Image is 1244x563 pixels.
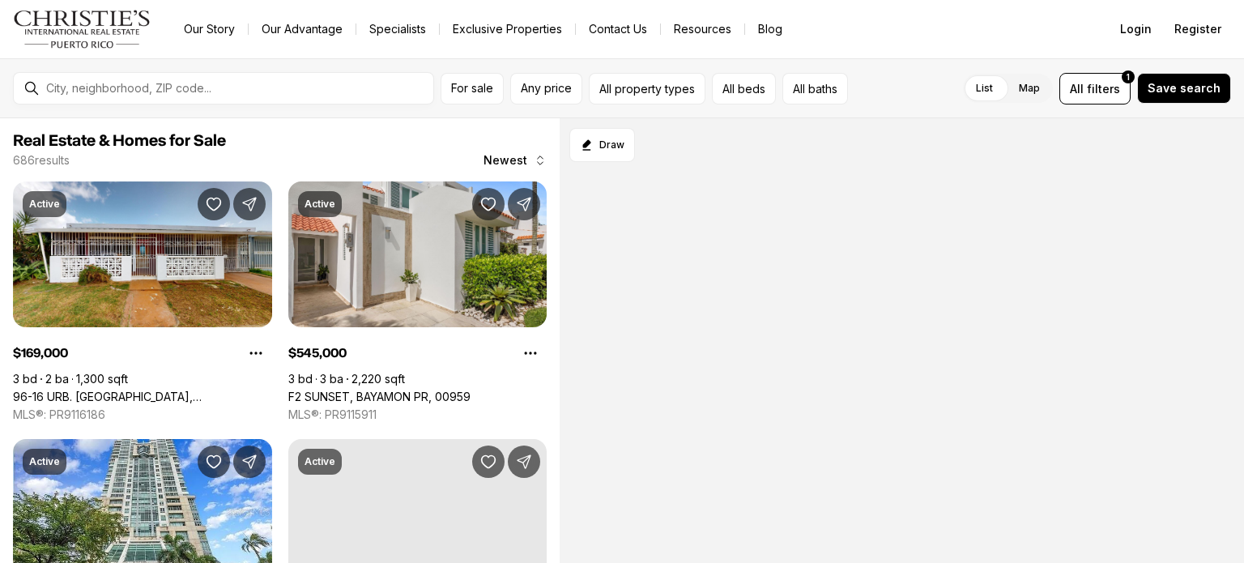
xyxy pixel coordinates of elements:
button: Share Property [508,188,540,220]
label: List [963,74,1006,103]
a: F2 SUNSET, BAYAMON PR, 00959 [288,390,471,404]
button: Save Property: F2 SUNSET [472,188,505,220]
a: Our Story [171,18,248,41]
a: 96-16 URB. VILLA CAROLINA, CAROLINA PR, 00984 [13,390,272,404]
a: Our Advantage [249,18,356,41]
button: Login [1110,13,1161,45]
a: Specialists [356,18,439,41]
span: For sale [451,82,493,95]
p: Active [305,455,335,468]
button: Register [1165,13,1231,45]
img: logo [13,10,151,49]
button: Save Property: 225 ROAD NO 2, VILLA CAPARRA PLAZA #PH-3 [472,446,505,478]
button: Share Property [508,446,540,478]
button: Newest [474,144,556,177]
button: Contact Us [576,18,660,41]
button: Save Property: 404 DE LA CONSTITUCION AVE #1104 [198,446,230,478]
button: Save search [1137,73,1231,104]
a: Resources [661,18,744,41]
button: Allfilters1 [1059,73,1131,104]
button: Property options [514,337,547,369]
button: For sale [441,73,504,104]
button: All baths [782,73,848,104]
button: All property types [589,73,705,104]
button: Save Property: 96-16 URB. VILLA CAROLINA [198,188,230,220]
a: Exclusive Properties [440,18,575,41]
button: Share Property [233,446,266,478]
span: Any price [521,82,572,95]
button: Share Property [233,188,266,220]
p: Active [29,455,60,468]
button: All beds [712,73,776,104]
a: Blog [745,18,795,41]
button: Start drawing [569,128,635,162]
p: 686 results [13,154,70,167]
span: All [1070,80,1084,97]
span: 1 [1127,70,1130,83]
span: Register [1174,23,1221,36]
span: filters [1087,80,1120,97]
button: Any price [510,73,582,104]
span: Login [1120,23,1152,36]
label: Map [1006,74,1053,103]
span: Save search [1148,82,1221,95]
span: Newest [484,154,527,167]
p: Active [305,198,335,211]
p: Active [29,198,60,211]
span: Real Estate & Homes for Sale [13,133,226,149]
button: Property options [240,337,272,369]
